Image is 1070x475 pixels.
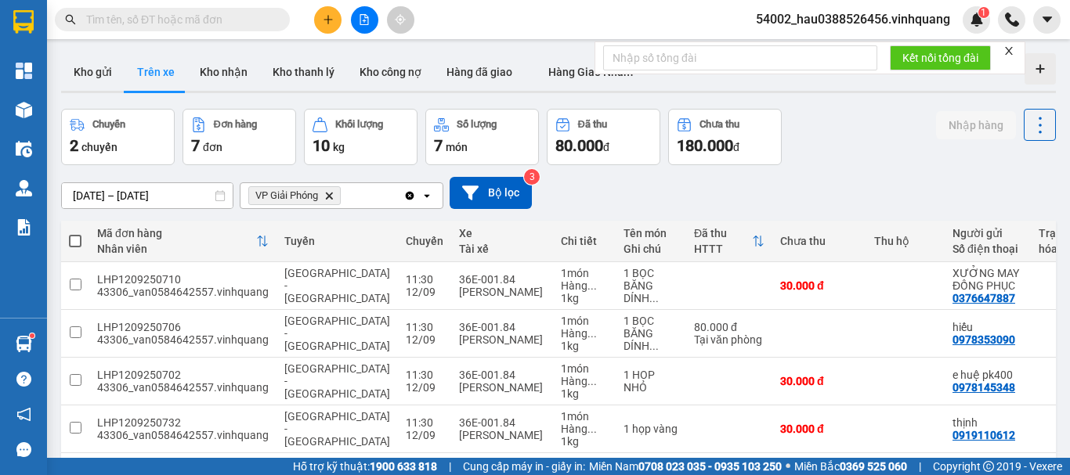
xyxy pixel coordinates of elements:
div: 1 món [561,458,608,470]
div: 36E-001.84 [459,416,545,429]
span: kg [333,141,345,153]
div: Số điện thoại [953,243,1023,255]
button: Bộ lọc [450,177,532,209]
span: close [1003,45,1014,56]
svg: open [421,189,433,202]
div: 12/09 [406,286,443,298]
div: 1 BỌC BĂNG DÍNH VÀNG [624,267,678,304]
th: Toggle SortBy [686,221,772,262]
span: Cung cấp máy in - giấy in: [463,458,585,475]
button: Chuyến2chuyến [61,109,175,165]
div: 1 món [561,315,608,327]
img: warehouse-icon [16,141,32,157]
button: Kho gửi [61,53,125,91]
div: 0376647887 [953,292,1015,304]
div: hiếu [953,321,1023,333]
button: file-add [351,6,378,34]
div: Nhân viên [97,243,256,255]
div: XƯỞNG MAY ĐỒNG PHỤC [953,267,1023,292]
input: Tìm tên, số ĐT hoặc mã đơn [86,11,271,28]
img: dashboard-icon [16,63,32,79]
div: Chưa thu [780,235,859,247]
div: 1 họp vàng [624,423,678,435]
span: đ [603,141,609,153]
span: chuyến [81,141,117,153]
div: 43306_van0584642557.vinhquang [97,286,269,298]
span: ... [649,340,659,352]
span: đ [733,141,739,153]
div: 1 HOP NHỎ [624,369,678,394]
span: Miền Nam [589,458,782,475]
div: 12/09 [406,429,443,441]
div: 1 kg [561,292,608,304]
span: Hàng Giao Nhầm [548,66,633,78]
button: plus [314,6,342,34]
span: | [449,458,451,475]
div: Xe [459,227,545,239]
div: 12/09 [406,381,443,394]
div: thịnh [953,416,1023,429]
span: 7 [191,136,200,155]
div: Thu hộ [874,235,937,247]
div: 1 BỌC BĂNG DÍNH VÀNG [624,315,678,352]
span: [GEOGRAPHIC_DATA] - [GEOGRAPHIC_DATA] [284,410,390,448]
img: logo-vxr [13,10,34,34]
div: 30.000 đ [780,279,859,292]
div: Người gửi [953,227,1023,239]
button: Kho nhận [187,53,260,91]
th: Toggle SortBy [89,221,277,262]
img: solution-icon [16,219,32,236]
sup: 1 [978,7,989,18]
button: Kho công nợ [347,53,434,91]
div: 1 món [561,362,608,375]
div: 11:30 [406,273,443,286]
span: ⚪️ [786,463,790,470]
div: 36E-001.84 [459,321,545,333]
span: copyright [983,461,994,472]
div: e huệ pk400 [953,369,1023,381]
div: Hàng thông thường [561,327,608,340]
span: caret-down [1040,13,1054,27]
div: Chuyến [406,235,443,247]
div: [PERSON_NAME] [459,286,545,298]
span: 54002_hau0388526456.vinhquang [743,9,963,29]
sup: 1 [30,333,34,338]
div: Ghi chú [624,243,678,255]
img: icon-new-feature [970,13,984,27]
div: 1 kg [561,387,608,400]
img: warehouse-icon [16,102,32,118]
span: plus [323,14,334,25]
span: 180.000 [677,136,733,155]
div: Tuyến [284,235,390,247]
span: ... [587,279,597,292]
span: notification [16,407,31,422]
span: VP Giải Phóng, close by backspace [248,186,341,205]
div: 43306_van0584642557.vinhquang [97,381,269,394]
div: Đã thu [578,119,607,130]
span: aim [395,14,406,25]
span: ... [587,375,597,387]
div: Chi tiết [561,235,608,247]
div: Hàng thông thường [561,423,608,435]
input: Nhập số tổng đài [603,45,877,70]
svg: Clear all [403,189,416,202]
span: 1 [981,7,986,18]
div: Đơn hàng [214,119,257,130]
div: 11:30 [406,369,443,381]
span: VP Giải Phóng [255,189,318,202]
button: Kho thanh lý [260,53,347,91]
div: Mã đơn hàng [97,227,256,239]
span: file-add [359,14,370,25]
span: search [65,14,76,25]
div: Tên món [624,227,678,239]
span: [GEOGRAPHIC_DATA] - [GEOGRAPHIC_DATA] [284,362,390,400]
input: Select a date range. [62,183,233,208]
div: 11:30 [406,416,443,429]
div: 0978145348 [953,381,1015,394]
button: caret-down [1033,6,1061,34]
div: 0978353090 [953,333,1015,346]
div: 36E-001.84 [459,273,545,286]
div: Đã thu [694,227,752,239]
button: Nhập hàng [936,111,1016,139]
button: Số lượng7món [425,109,539,165]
